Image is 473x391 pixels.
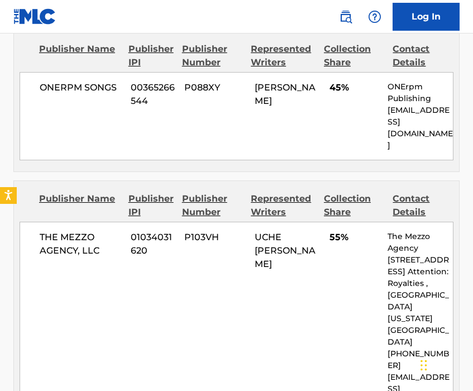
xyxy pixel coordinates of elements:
[329,231,379,244] span: 55%
[339,10,352,23] img: search
[131,81,176,108] span: 00365266544
[255,232,316,269] span: UCHE [PERSON_NAME]
[388,231,453,254] p: The Mezzo Agency
[324,42,385,69] div: Collection Share
[388,289,453,325] p: [GEOGRAPHIC_DATA][US_STATE]
[128,42,174,69] div: Publisher IPI
[324,192,385,219] div: Collection Share
[388,325,453,348] p: [GEOGRAPHIC_DATA]
[39,42,120,69] div: Publisher Name
[417,337,473,391] iframe: Chat Widget
[184,81,246,94] span: P088XY
[39,192,120,219] div: Publisher Name
[388,104,453,151] p: [EMAIL_ADDRESS][DOMAIN_NAME]
[393,192,453,219] div: Contact Details
[368,10,381,23] img: help
[329,81,379,94] span: 45%
[335,6,357,28] a: Public Search
[131,231,176,258] span: 01034031620
[40,231,122,258] span: THE MEZZO AGENCY, LLC
[388,348,453,371] p: [PHONE_NUMBER]
[421,349,427,382] div: Drag
[40,81,122,94] span: ONERPM SONGS
[364,6,386,28] div: Help
[184,231,246,244] span: P103VH
[182,192,243,219] div: Publisher Number
[13,8,56,25] img: MLC Logo
[388,81,453,104] p: ONErpm Publishing
[182,42,243,69] div: Publisher Number
[128,192,174,219] div: Publisher IPI
[393,3,460,31] a: Log In
[388,254,453,289] p: [STREET_ADDRESS] Attention: Royalties ,
[251,42,316,69] div: Represented Writers
[393,42,453,69] div: Contact Details
[255,82,316,106] span: [PERSON_NAME]
[251,192,316,219] div: Represented Writers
